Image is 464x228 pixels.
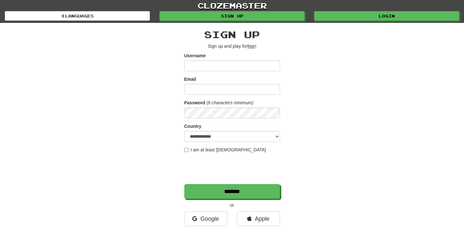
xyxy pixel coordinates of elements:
a: Google [184,211,227,226]
a: Login [314,11,459,21]
label: I am at least [DEMOGRAPHIC_DATA] [184,147,266,153]
iframe: reCAPTCHA [184,156,281,181]
label: Email [184,76,196,82]
p: or [184,202,280,208]
em: (6 characters minimum) [207,100,254,105]
a: Sign up [159,11,305,21]
h2: Sign up [184,29,280,40]
a: Languages [5,11,150,21]
a: Apple [237,211,280,226]
label: Username [184,52,206,59]
label: Password [184,100,205,106]
input: I am at least [DEMOGRAPHIC_DATA] [184,148,188,152]
p: Sign up and play for ! [184,43,280,49]
u: free [247,44,255,49]
label: Country [184,123,202,129]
